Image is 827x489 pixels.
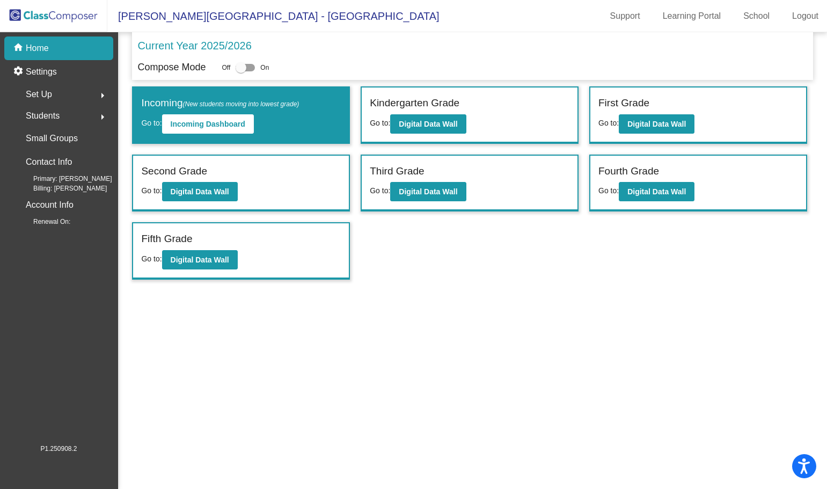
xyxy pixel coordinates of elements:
[598,119,619,127] span: Go to:
[26,198,74,213] p: Account Info
[370,186,390,195] span: Go to:
[141,254,162,263] span: Go to:
[26,42,49,55] p: Home
[619,182,694,201] button: Digital Data Wall
[390,182,466,201] button: Digital Data Wall
[654,8,730,25] a: Learning Portal
[735,8,778,25] a: School
[26,87,52,102] span: Set Up
[13,65,26,78] mat-icon: settings
[141,231,192,247] label: Fifth Grade
[183,100,299,108] span: (New students moving into lowest grade)
[162,182,238,201] button: Digital Data Wall
[107,8,440,25] span: [PERSON_NAME][GEOGRAPHIC_DATA] - [GEOGRAPHIC_DATA]
[370,164,424,179] label: Third Grade
[222,63,231,72] span: Off
[141,119,162,127] span: Go to:
[26,155,72,170] p: Contact Info
[26,131,78,146] p: Small Groups
[26,108,60,123] span: Students
[16,174,112,184] span: Primary: [PERSON_NAME]
[16,217,70,227] span: Renewal On:
[260,63,269,72] span: On
[13,42,26,55] mat-icon: home
[26,65,57,78] p: Settings
[598,96,649,111] label: First Grade
[399,187,457,196] b: Digital Data Wall
[162,250,238,269] button: Digital Data Wall
[137,38,251,54] p: Current Year 2025/2026
[141,164,207,179] label: Second Grade
[16,184,107,193] span: Billing: [PERSON_NAME]
[598,186,619,195] span: Go to:
[141,186,162,195] span: Go to:
[598,164,659,179] label: Fourth Grade
[602,8,649,25] a: Support
[627,187,686,196] b: Digital Data Wall
[399,120,457,128] b: Digital Data Wall
[162,114,254,134] button: Incoming Dashboard
[171,187,229,196] b: Digital Data Wall
[171,120,245,128] b: Incoming Dashboard
[370,96,459,111] label: Kindergarten Grade
[96,111,109,123] mat-icon: arrow_right
[619,114,694,134] button: Digital Data Wall
[784,8,827,25] a: Logout
[137,60,206,75] p: Compose Mode
[141,96,299,111] label: Incoming
[627,120,686,128] b: Digital Data Wall
[171,256,229,264] b: Digital Data Wall
[370,119,390,127] span: Go to:
[390,114,466,134] button: Digital Data Wall
[96,89,109,102] mat-icon: arrow_right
